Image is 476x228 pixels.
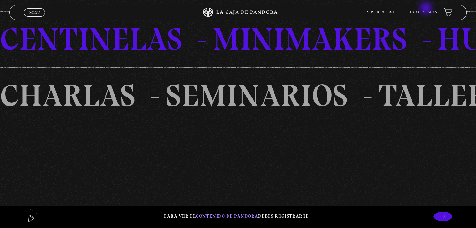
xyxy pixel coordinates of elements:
span: contenido de Pandora [196,213,258,219]
span: Cerrar [27,16,42,20]
li: MINIMAKERS [213,11,438,67]
li: SEMINARIOS [166,67,378,123]
p: Para ver el debes registrarte [164,212,309,221]
a: Inicie sesión [410,11,438,14]
a: View your shopping cart [444,8,452,17]
a: Suscripciones [367,11,397,14]
span: Menu [29,11,40,14]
